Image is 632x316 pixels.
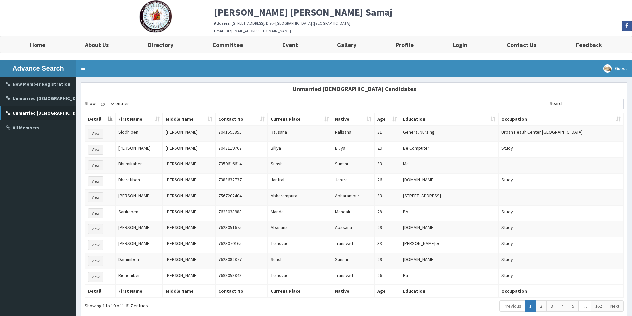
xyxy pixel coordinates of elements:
[215,158,268,173] td: 7359616614
[163,189,215,205] td: [PERSON_NAME]
[88,176,103,186] button: View
[400,285,498,297] th: Education
[88,272,103,282] button: View
[65,36,128,53] a: About Us
[214,21,632,25] h6: [STREET_ADDRESS], Dist - [GEOGRAPHIC_DATA] ([GEOGRAPHIC_DATA]).
[163,253,215,269] td: [PERSON_NAME]
[268,221,332,237] td: Abasana
[487,36,556,53] a: Contact Us
[332,142,374,158] td: Biliya
[12,65,64,72] b: Advance Search
[376,36,433,53] a: Profile
[606,300,624,312] a: Next
[400,253,498,269] td: [DOMAIN_NAME].
[400,205,498,221] td: BA
[163,269,215,285] td: [PERSON_NAME]
[115,142,163,158] td: [PERSON_NAME]
[337,41,356,49] b: Gallery
[115,269,163,285] td: Ridhdhiben
[525,300,536,312] a: 1
[400,237,498,253] td: [PERSON_NAME]ed.
[536,300,547,312] a: 2
[498,237,623,253] td: Study
[115,189,163,205] td: [PERSON_NAME]
[332,126,374,142] td: Ralisana
[400,142,498,158] td: Be Computer
[578,300,591,312] a: …
[193,36,262,53] a: Committee
[115,221,163,237] td: [PERSON_NAME]
[13,81,70,87] b: New Member Registration
[96,99,115,109] select: Showentries
[115,113,163,126] th: First Name: activate to sort column ascending
[400,221,498,237] td: [DOMAIN_NAME].
[163,221,215,237] td: [PERSON_NAME]
[10,36,65,53] a: Home
[212,41,243,49] b: Committee
[215,113,268,126] th: Contact No.: activate to sort column ascending
[374,237,400,253] td: 33
[498,142,623,158] td: Study
[268,113,332,126] th: Current Place: activate to sort column ascending
[85,41,109,49] b: About Us
[374,205,400,221] td: 28
[498,113,623,126] th: Occupation: activate to sort column ascending
[214,29,632,33] h6: [EMAIL_ADDRESS][DOMAIN_NAME]
[115,237,163,253] td: [PERSON_NAME]
[88,208,103,218] button: View
[433,36,487,53] a: Login
[400,126,498,142] td: General Nursing
[214,21,232,26] b: Address :
[268,253,332,269] td: Sunshi
[498,269,623,285] td: Study
[498,173,623,189] td: Study
[546,300,557,312] a: 3
[215,142,268,158] td: 7043119767
[453,41,467,49] b: Login
[557,300,568,312] a: 4
[498,253,623,269] td: Study
[215,285,268,297] th: Contact No.
[13,110,109,116] b: Unmarried [DEMOGRAPHIC_DATA] Candidate
[374,113,400,126] th: Age: activate to sort column ascending
[163,158,215,173] td: [PERSON_NAME]
[598,60,632,77] a: Guest
[215,221,268,237] td: 7623051675
[332,189,374,205] td: Abharampur
[268,237,332,253] td: Transvad
[215,189,268,205] td: 7567202404
[88,129,103,139] button: View
[13,95,109,101] b: Unmarried [DEMOGRAPHIC_DATA] Candidate
[332,253,374,269] td: Sunshi
[115,285,163,297] th: First Name
[215,269,268,285] td: 7698058848
[163,142,215,158] td: [PERSON_NAME]
[498,189,623,205] td: -
[13,125,39,131] b: All Members
[374,221,400,237] td: 29
[88,240,103,250] button: View
[30,41,45,49] b: Home
[374,269,400,285] td: 26
[115,253,163,269] td: Daminiben
[603,64,612,73] img: User Image
[332,205,374,221] td: Mandali
[332,221,374,237] td: Abasana
[215,237,268,253] td: 7623070165
[507,41,536,49] b: Contact Us
[148,41,173,49] b: Directory
[591,300,606,312] a: 162
[88,256,103,266] button: View
[85,300,304,309] div: Showing 1 to 10 of 1,617 entries
[400,173,498,189] td: [DOMAIN_NAME].
[268,205,332,221] td: Mandali
[88,145,103,155] button: View
[499,300,526,312] a: Previous
[374,158,400,173] td: 33
[85,99,130,109] label: Show entries
[498,126,623,142] td: Urban Health Center [GEOGRAPHIC_DATA]
[214,28,231,33] b: Email Id :
[374,285,400,297] th: Age
[268,285,332,297] th: Current Place
[498,158,623,173] td: -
